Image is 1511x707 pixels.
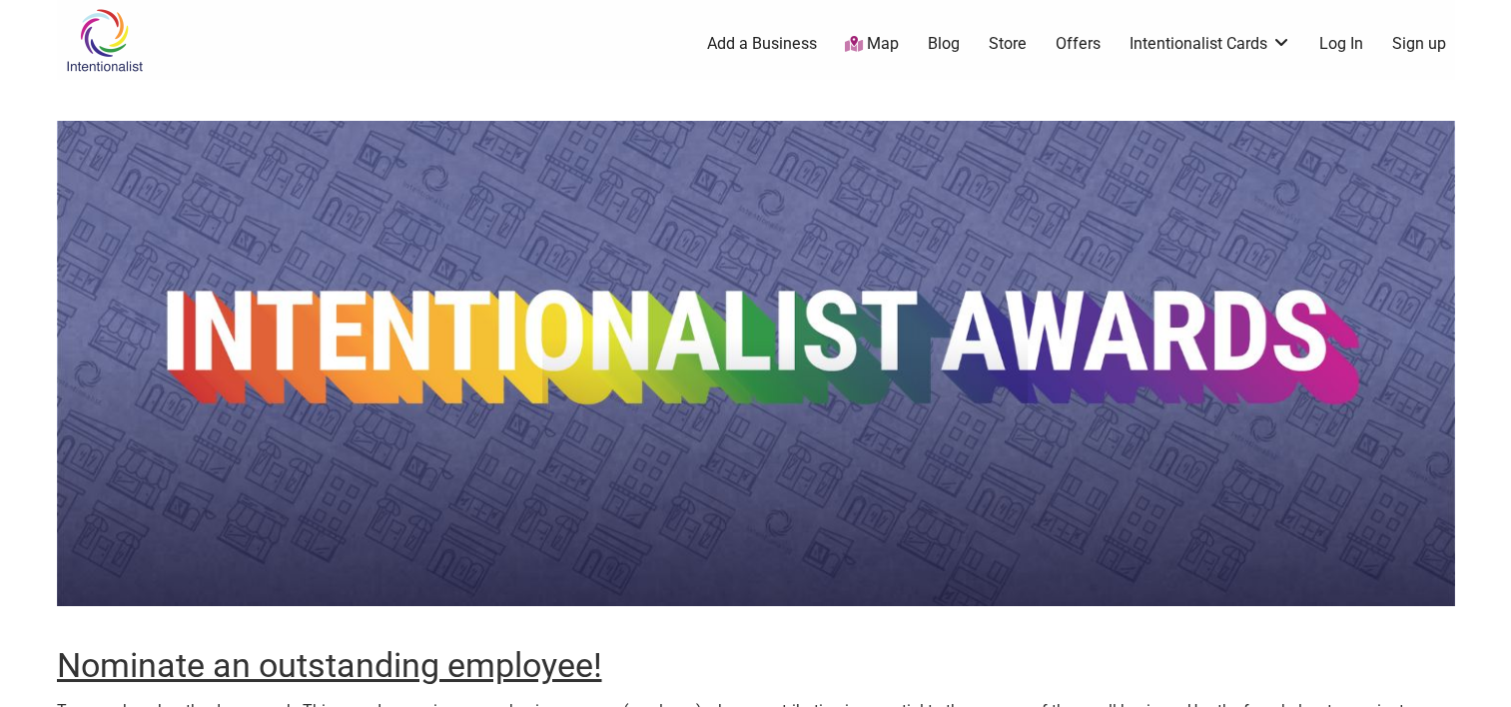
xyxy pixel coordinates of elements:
a: Sign up [1392,33,1446,55]
span: Nominate an outstanding employee! [57,645,602,685]
a: Store [989,33,1027,55]
a: Add a Business [707,33,817,55]
a: Intentionalist Cards [1130,33,1291,55]
img: Intentionalist [57,8,152,73]
a: Offers [1056,33,1101,55]
a: Log In [1319,33,1363,55]
a: Blog [928,33,960,55]
a: Map [845,33,899,56]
